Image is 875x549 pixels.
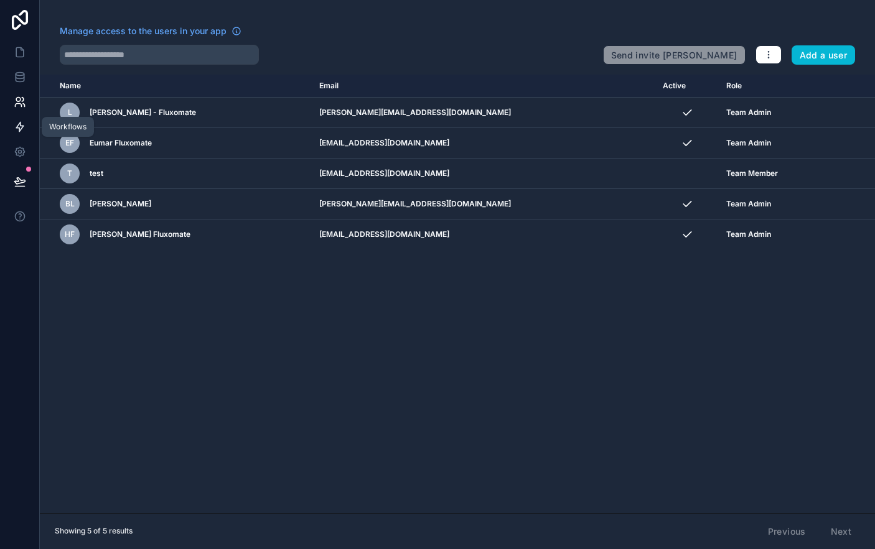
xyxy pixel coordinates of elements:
[65,138,74,148] span: EF
[40,75,312,98] th: Name
[312,189,655,219] td: [PERSON_NAME][EMAIL_ADDRESS][DOMAIN_NAME]
[312,98,655,128] td: [PERSON_NAME][EMAIL_ADDRESS][DOMAIN_NAME]
[67,168,72,178] span: t
[65,199,75,209] span: BL
[312,159,655,189] td: [EMAIL_ADDRESS][DOMAIN_NAME]
[55,526,133,536] span: Showing 5 of 5 results
[726,229,771,239] span: Team Admin
[90,199,151,209] span: [PERSON_NAME]
[726,168,778,178] span: Team Member
[68,108,72,118] span: L
[65,229,75,239] span: HF
[726,199,771,209] span: Team Admin
[60,25,227,37] span: Manage access to the users in your app
[719,75,830,98] th: Role
[655,75,718,98] th: Active
[49,122,87,132] div: Workflows
[90,138,152,148] span: Eumar Fluxomate
[312,128,655,159] td: [EMAIL_ADDRESS][DOMAIN_NAME]
[40,75,875,513] div: scrollable content
[792,45,856,65] button: Add a user
[312,219,655,250] td: [EMAIL_ADDRESS][DOMAIN_NAME]
[726,138,771,148] span: Team Admin
[90,229,190,239] span: [PERSON_NAME] Fluxomate
[312,75,655,98] th: Email
[90,168,103,178] span: test
[60,25,241,37] a: Manage access to the users in your app
[90,108,196,118] span: [PERSON_NAME] - Fluxomate
[726,108,771,118] span: Team Admin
